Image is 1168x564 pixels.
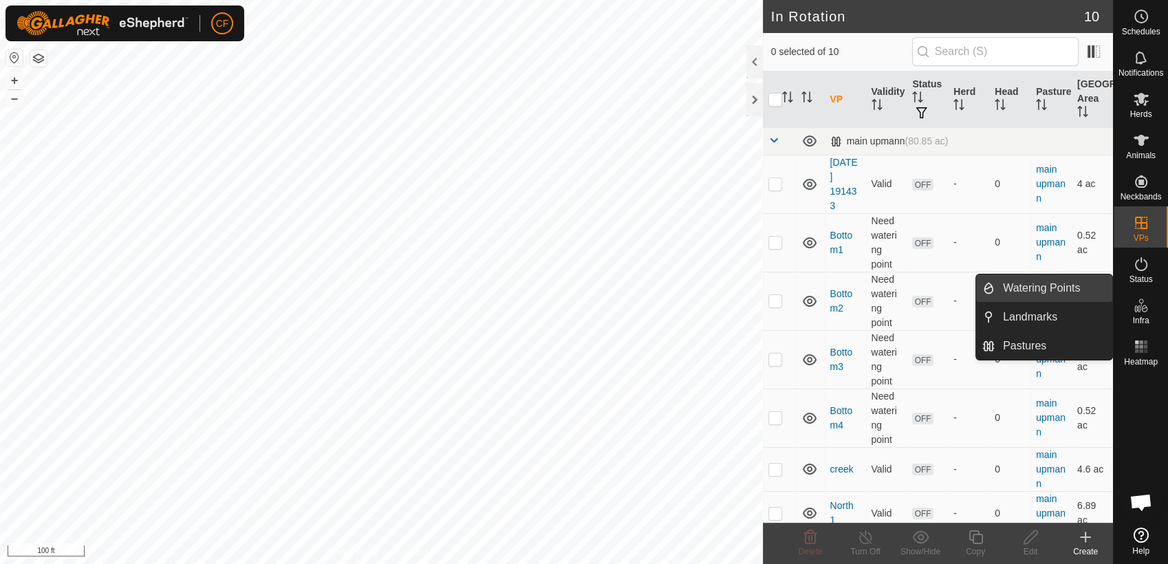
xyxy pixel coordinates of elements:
th: Validity [866,72,907,128]
a: North 1 [830,500,854,525]
span: Delete [799,547,823,556]
span: Status [1129,275,1152,283]
span: OFF [912,508,933,519]
span: Herds [1129,110,1151,118]
td: Need watering point [866,330,907,389]
div: Edit [1003,545,1058,558]
span: Schedules [1121,28,1160,36]
input: Search (S) [912,37,1079,66]
td: 0.52 ac [1072,389,1113,447]
td: 6.89 ac [1072,491,1113,535]
div: Copy [948,545,1003,558]
td: 4 ac [1072,155,1113,213]
span: Animals [1126,151,1156,160]
a: creek [830,464,854,475]
span: OFF [912,237,933,249]
th: Head [989,72,1030,128]
p-sorticon: Activate to sort [1077,108,1088,119]
img: Gallagher Logo [17,11,188,36]
th: Status [907,72,948,128]
div: - [953,352,984,367]
button: + [6,72,23,89]
div: Create [1058,545,1113,558]
div: - [953,506,984,521]
span: OFF [912,179,933,191]
a: Help [1114,522,1168,561]
p-sorticon: Activate to sort [912,94,923,105]
td: 0 [989,213,1030,272]
span: Help [1132,547,1149,555]
td: 4.6 ac [1072,447,1113,491]
td: 0 [989,389,1030,447]
span: 0 selected of 10 [771,45,912,59]
span: Landmarks [1003,309,1057,325]
a: Landmarks [995,303,1112,331]
span: Infra [1132,316,1149,325]
th: VP [825,72,866,128]
span: OFF [912,296,933,307]
a: [DATE] 191433 [830,157,858,211]
span: Pastures [1003,338,1046,354]
a: main upmann [1036,398,1066,437]
td: 0.52 ac [1072,272,1113,330]
a: Pastures [995,332,1112,360]
th: Herd [948,72,989,128]
span: OFF [912,464,933,475]
a: Bottom1 [830,230,853,255]
li: Pastures [976,332,1112,360]
button: Reset Map [6,50,23,66]
div: - [953,462,984,477]
div: - [953,235,984,250]
td: Need watering point [866,213,907,272]
div: Open chat [1121,481,1162,523]
li: Watering Points [976,274,1112,302]
span: Watering Points [1003,280,1080,296]
td: Valid [866,447,907,491]
p-sorticon: Activate to sort [995,101,1006,112]
span: Neckbands [1120,193,1161,201]
a: Contact Us [395,546,435,558]
a: Bottom4 [830,405,853,431]
td: Need watering point [866,272,907,330]
p-sorticon: Activate to sort [801,94,812,105]
a: Watering Points [995,274,1112,302]
div: - [953,294,984,308]
div: Turn Off [838,545,893,558]
a: main upmann [1036,222,1066,262]
a: main upmann [1036,493,1066,533]
a: Privacy Policy [327,546,378,558]
td: Valid [866,491,907,535]
a: main upmann [1036,164,1066,204]
td: 0 [989,155,1030,213]
td: 0 [989,447,1030,491]
li: Landmarks [976,303,1112,331]
span: VPs [1133,234,1148,242]
a: Bottom2 [830,288,853,314]
button: – [6,90,23,107]
span: OFF [912,413,933,424]
p-sorticon: Activate to sort [1036,101,1047,112]
a: main upmann [1036,449,1066,489]
span: CF [216,17,229,31]
div: - [953,411,984,425]
a: Bottom3 [830,347,853,372]
span: Heatmap [1124,358,1158,366]
p-sorticon: Activate to sort [872,101,883,112]
td: Valid [866,155,907,213]
th: [GEOGRAPHIC_DATA] Area [1072,72,1113,128]
td: Need watering point [866,389,907,447]
td: 0 [989,491,1030,535]
td: 0.52 ac [1072,213,1113,272]
button: Map Layers [30,50,47,67]
span: Notifications [1118,69,1163,77]
div: - [953,177,984,191]
span: OFF [912,354,933,366]
td: 0 [989,272,1030,330]
p-sorticon: Activate to sort [782,94,793,105]
th: Pasture [1030,72,1072,128]
span: 10 [1084,6,1099,27]
span: (80.85 ac) [905,135,948,147]
p-sorticon: Activate to sort [953,101,964,112]
div: Show/Hide [893,545,948,558]
h2: In Rotation [771,8,1084,25]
